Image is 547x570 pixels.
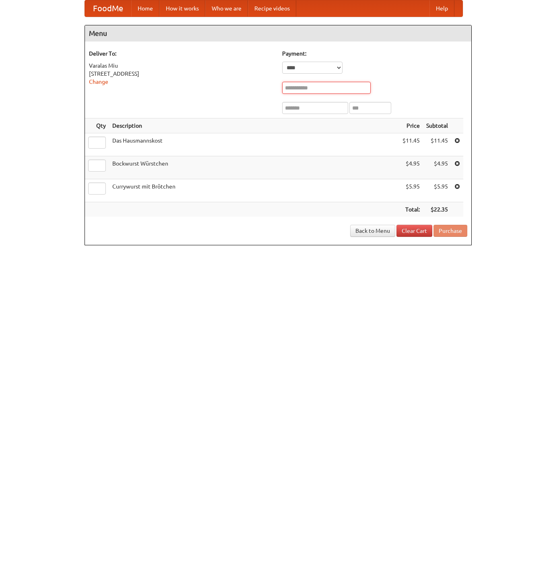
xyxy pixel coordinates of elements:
[399,118,423,133] th: Price
[399,156,423,179] td: $4.95
[85,0,131,17] a: FoodMe
[109,179,399,202] td: Currywurst mit Brötchen
[433,225,467,237] button: Purchase
[109,133,399,156] td: Das Hausmannskost
[423,133,451,156] td: $11.45
[205,0,248,17] a: Who we are
[159,0,205,17] a: How it works
[89,62,274,70] div: Varalas Miu
[429,0,454,17] a: Help
[423,156,451,179] td: $4.95
[85,118,109,133] th: Qty
[85,25,471,41] h4: Menu
[282,50,467,58] h5: Payment:
[89,70,274,78] div: [STREET_ADDRESS]
[399,202,423,217] th: Total:
[89,79,108,85] a: Change
[399,179,423,202] td: $5.95
[109,118,399,133] th: Description
[248,0,296,17] a: Recipe videos
[423,202,451,217] th: $22.35
[423,118,451,133] th: Subtotal
[399,133,423,156] td: $11.45
[350,225,395,237] a: Back to Menu
[89,50,274,58] h5: Deliver To:
[423,179,451,202] td: $5.95
[109,156,399,179] td: Bockwurst Würstchen
[131,0,159,17] a: Home
[396,225,432,237] a: Clear Cart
